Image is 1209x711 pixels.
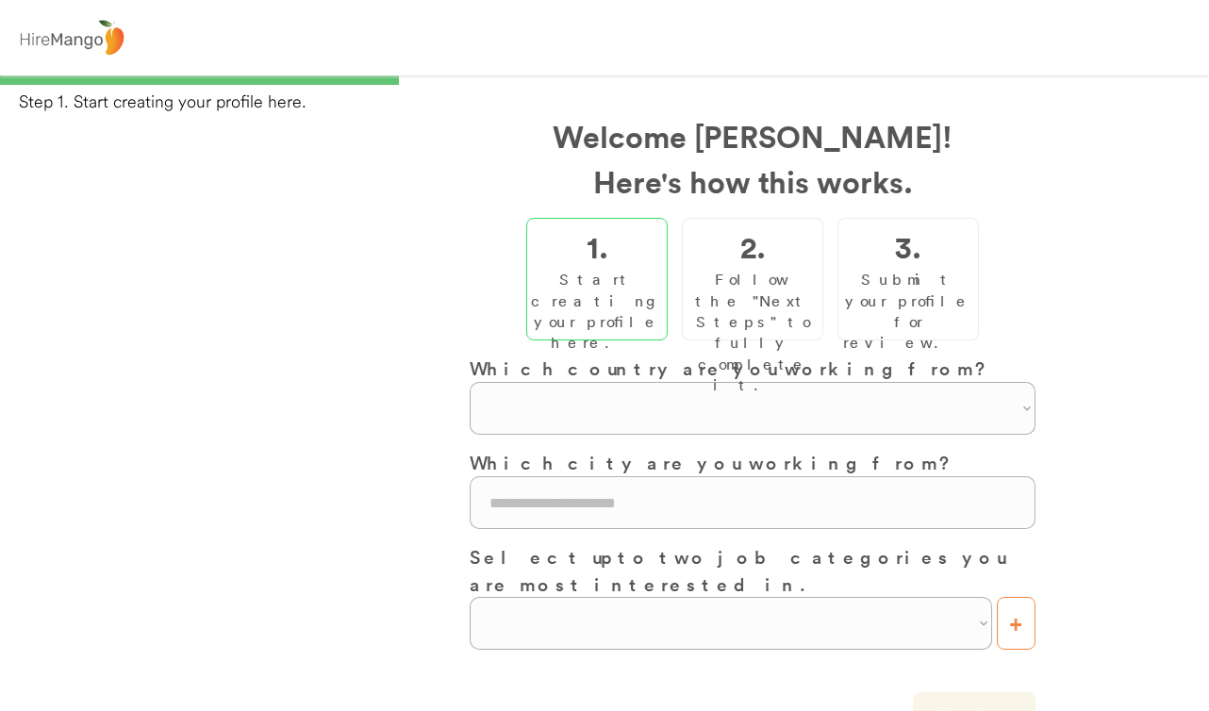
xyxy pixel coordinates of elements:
[587,223,608,269] h2: 1.
[4,75,1205,85] div: 33%
[470,355,1035,382] h3: Which country are you working from?
[470,113,1035,204] h2: Welcome [PERSON_NAME]! Here's how this works.
[997,597,1035,650] button: +
[19,90,1209,113] div: Step 1. Start creating your profile here.
[740,223,766,269] h2: 2.
[470,543,1035,597] h3: Select up to two job categories you are most interested in.
[14,16,129,60] img: logo%20-%20hiremango%20gray.png
[470,449,1035,476] h3: Which city are you working from?
[687,269,818,395] div: Follow the "Next Steps" to fully complete it.
[843,269,973,354] div: Submit your profile for review.
[895,223,921,269] h2: 3.
[531,269,663,354] div: Start creating your profile here.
